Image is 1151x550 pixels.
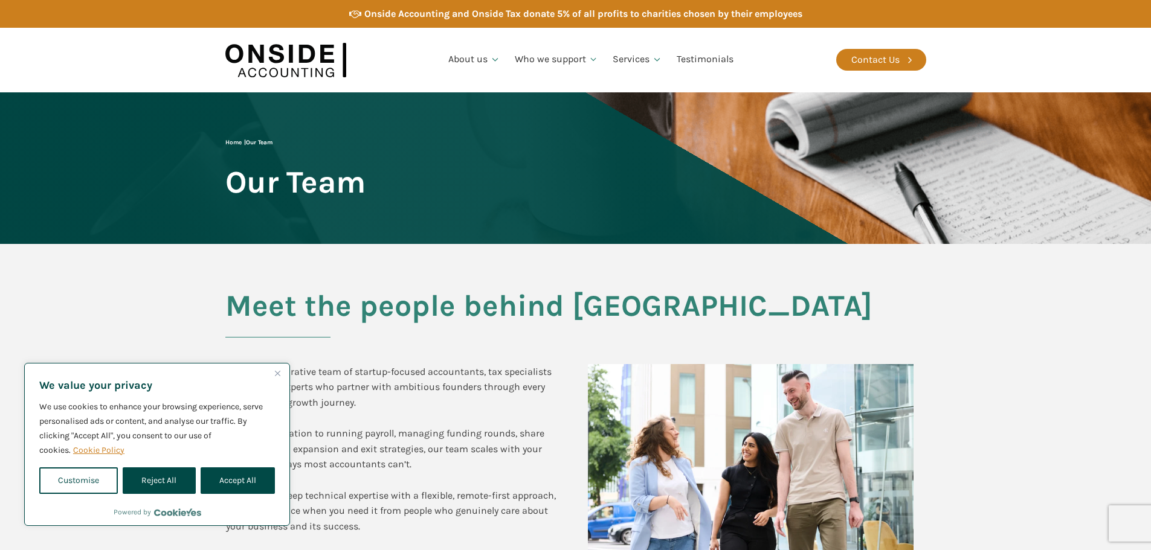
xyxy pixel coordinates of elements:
[669,39,741,80] a: Testimonials
[275,371,280,376] img: Close
[114,506,201,518] div: Powered by
[39,467,118,494] button: Customise
[201,467,275,494] button: Accept All
[270,366,285,380] button: Close
[24,363,290,526] div: We value your privacy
[246,139,272,146] span: Our Team
[441,39,508,80] a: About us
[225,289,926,337] h2: Meet the people behind [GEOGRAPHIC_DATA]
[154,508,201,516] a: Visit CookieYes website
[836,49,926,71] a: Contact Us
[123,467,195,494] button: Reject All
[364,6,802,22] div: Onside Accounting and Onside Tax donate 5% of all profits to charities chosen by their employees
[39,378,275,392] p: We value your privacy
[39,400,275,458] p: We use cookies to enhance your browsing experience, serve personalised ads or content, and analys...
[851,52,900,68] div: Contact Us
[225,165,366,199] span: Our Team
[73,444,125,456] a: Cookie Policy
[225,139,242,146] a: Home
[605,39,669,80] a: Services
[225,139,272,146] span: |
[508,39,606,80] a: Who we support
[225,37,346,83] img: Onside Accounting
